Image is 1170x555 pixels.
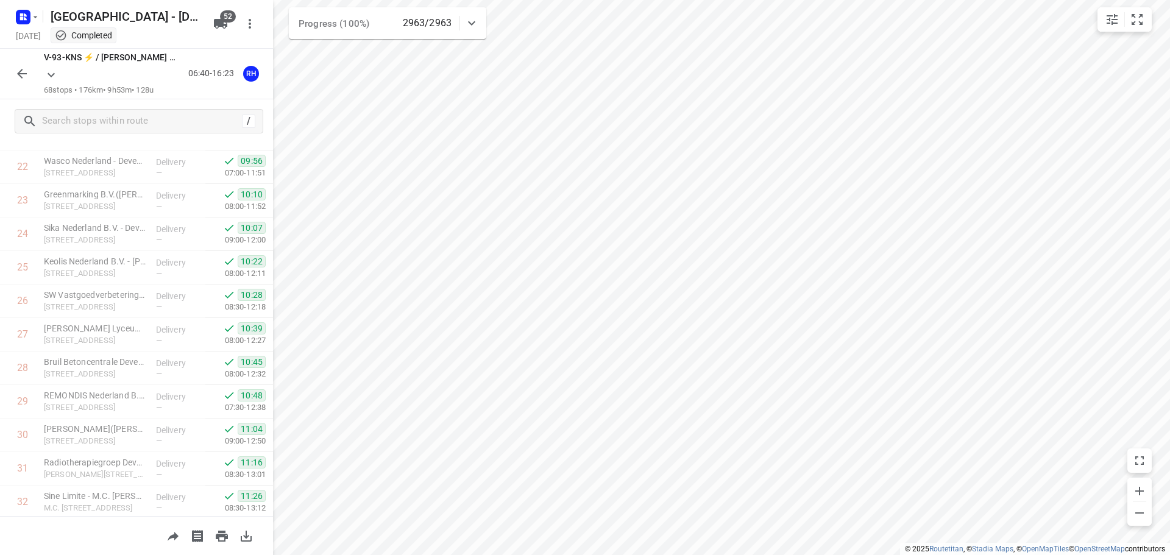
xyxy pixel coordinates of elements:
[238,356,266,368] span: 10:45
[210,529,234,541] span: Print route
[205,234,266,246] p: 09:00-12:00
[44,200,146,213] p: Dordrechtweg 21, Deventer
[205,267,266,280] p: 08:00-12:11
[44,456,146,468] p: Radiotherapiegroep Deventer(Ambius klantenservice)
[156,290,201,302] p: Delivery
[44,490,146,502] p: Sine Limite - M.C. Escherweg(Carolien van Traa)
[156,458,201,470] p: Delivery
[156,403,162,412] span: —
[205,334,266,347] p: 08:00-12:27
[205,301,266,313] p: 08:30-12:18
[17,328,28,340] div: 27
[55,29,112,41] div: Completed
[223,423,235,435] svg: Done
[205,468,266,481] p: 08:30-13:01
[156,357,201,369] p: Delivery
[403,16,452,30] p: 2963/2963
[223,155,235,167] svg: Done
[156,202,162,211] span: —
[44,222,146,234] p: Sika Nederland B.V. - Deventer([PERSON_NAME])
[929,545,963,553] a: Routetitan
[17,462,28,474] div: 31
[156,391,201,403] p: Delivery
[44,267,146,280] p: [STREET_ADDRESS]
[156,336,162,345] span: —
[156,269,162,278] span: —
[17,228,28,239] div: 24
[17,161,28,172] div: 22
[223,289,235,301] svg: Done
[156,256,201,269] p: Delivery
[44,167,146,179] p: [STREET_ADDRESS]
[185,529,210,541] span: Print shipping labels
[156,302,162,311] span: —
[17,194,28,206] div: 23
[156,369,162,378] span: —
[242,115,255,128] div: /
[223,188,235,200] svg: Done
[44,468,146,481] p: Nico Bolkesteinlaan 85, Deventer
[44,301,146,313] p: [STREET_ADDRESS]
[205,502,266,514] p: 08:30-13:12
[238,389,266,401] span: 10:48
[17,261,28,273] div: 25
[223,255,235,267] svg: Done
[156,470,162,479] span: —
[44,155,146,167] p: Wasco Nederland - Deventer(Boy Logher)
[156,503,162,512] span: —
[238,255,266,267] span: 10:22
[42,112,242,131] input: Search stops within route
[156,323,201,336] p: Delivery
[905,545,1165,553] li: © 2025 , © , © © contributors
[17,395,28,407] div: 29
[17,429,28,440] div: 30
[17,295,28,306] div: 26
[238,222,266,234] span: 10:07
[299,18,369,29] span: Progress (100%)
[238,456,266,468] span: 11:16
[161,529,185,541] span: Share route
[156,223,201,235] p: Delivery
[223,456,235,468] svg: Done
[44,234,146,246] p: [STREET_ADDRESS]
[239,67,263,79] span: Assigned to Robert Hoogeveen
[17,496,28,507] div: 32
[44,289,146,301] p: SW Vastgoedverbetering - Deventer([PERSON_NAME])
[156,436,162,445] span: —
[289,7,486,39] div: Progress (100%)2963/2963
[205,167,266,179] p: 07:00-11:51
[223,490,235,502] svg: Done
[238,289,266,301] span: 10:28
[205,368,266,380] p: 08:00-12:32
[44,51,178,64] p: V-93-KNS ⚡ / [PERSON_NAME] ([GEOGRAPHIC_DATA])
[156,491,201,503] p: Delivery
[1022,545,1069,553] a: OpenMapTiles
[188,67,239,80] p: 06:40-16:23
[1100,7,1124,32] button: Map settings
[44,334,146,347] p: Storminkstraat 1, Deventer
[234,529,258,541] span: Download route
[44,322,146,334] p: Etty Hillesum Lyceum - Het Stormink(Charles Veldhuis)
[44,85,178,96] p: 68 stops • 176km • 9h53m • 128u
[44,188,146,200] p: Greenmarking B.V.([PERSON_NAME])
[205,200,266,213] p: 08:00-11:52
[238,423,266,435] span: 11:04
[238,188,266,200] span: 10:10
[223,389,235,401] svg: Done
[972,545,1013,553] a: Stadia Maps
[44,255,146,267] p: Keolis Nederland B.V. - [PERSON_NAME]([PERSON_NAME])
[44,356,146,368] p: Bruil Betoncentrale Deventer(Ruud Selhorst)
[44,389,146,401] p: REMONDIS Nederland B.V. - Deventer(Peter Tankink)
[156,168,162,177] span: —
[44,423,146,435] p: GZA Schalkhaar(Amany Kuipers)
[156,189,201,202] p: Delivery
[17,362,28,373] div: 28
[205,401,266,414] p: 07:30-12:38
[223,322,235,334] svg: Done
[44,502,146,514] p: M.C. Escherweg 19, Deventer
[208,12,233,36] button: 52
[156,424,201,436] p: Delivery
[1074,545,1125,553] a: OpenStreetMap
[238,322,266,334] span: 10:39
[156,156,201,168] p: Delivery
